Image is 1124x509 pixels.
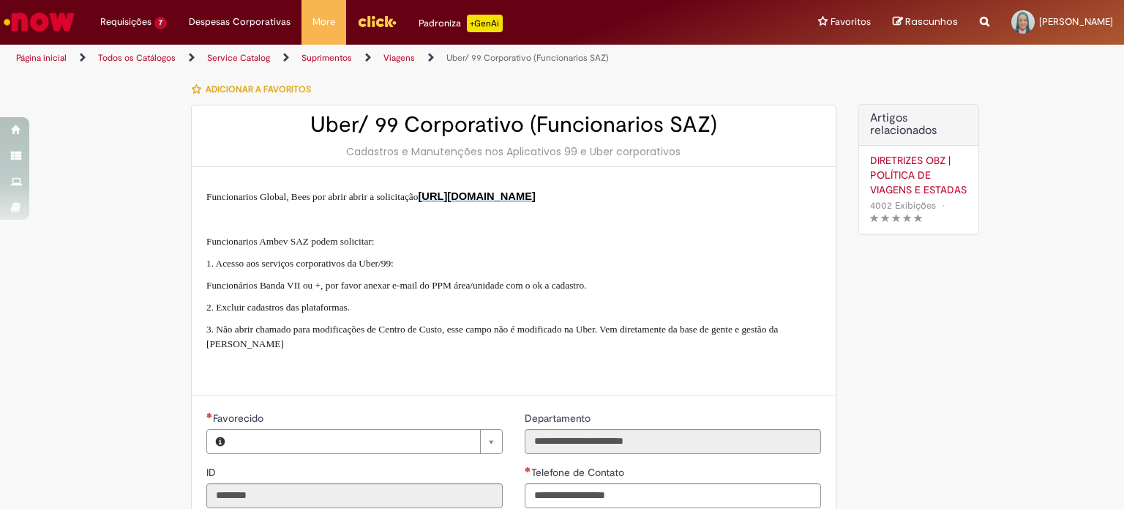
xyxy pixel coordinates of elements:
a: Uber/ 99 Corporativo (Funcionarios SAZ) [446,52,609,64]
span: Funcionarios Global, Bees por abrir abrir a solicitação [206,191,538,202]
span: Funcionarios Ambev SAZ podem solicitar: [206,236,375,247]
input: Telefone de Contato [525,483,821,508]
span: Despesas Corporativas [189,15,291,29]
span: Adicionar a Favoritos [206,83,311,95]
a: DIRETRIZES OBZ | POLÍTICA DE VIAGENS E ESTADAS [870,153,967,197]
ul: Trilhas de página [11,45,738,72]
a: Service Catalog [207,52,270,64]
input: Departamento [525,429,821,454]
span: Rascunhos [905,15,958,29]
input: ID [206,483,503,508]
a: Rascunhos [893,15,958,29]
a: Suprimentos [301,52,352,64]
a: Viagens [383,52,415,64]
span: Somente leitura - ID [206,466,219,479]
div: Cadastros e Manutenções nos Aplicativos 99 e Uber corporativos [206,144,821,159]
span: 3. Não abrir chamado para modificações de Centro de Custo, esse campo não é modificado na Uber. V... [206,324,778,349]
span: 7 [154,17,167,29]
button: Adicionar a Favoritos [191,74,319,105]
span: [PERSON_NAME] [1039,15,1113,28]
span: Favoritos [831,15,871,29]
a: Página inicial [16,52,67,64]
label: Somente leitura - Departamento [525,411,593,426]
span: 2. Excluir cadastros das plataformas. [206,302,350,313]
button: Favorecido, Visualizar este registro [207,430,233,453]
span: Necessários - Favorecido [213,412,266,425]
span: Telefone de Contato [531,466,627,479]
span: 4002 Exibições [870,199,936,212]
span: Funcionários Banda VII ou +, por favor anexar e-mail do PPM área/unidade com o ok a cadastro. [206,280,587,291]
img: click_logo_yellow_360x200.png [357,10,397,32]
p: +GenAi [467,15,503,32]
a: Todos os Catálogos [98,52,176,64]
span: More [312,15,335,29]
a: [URL][DOMAIN_NAME] [418,190,535,202]
img: ServiceNow [1,7,77,37]
h2: Uber/ 99 Corporativo (Funcionarios SAZ) [206,113,821,137]
span: • [939,196,948,215]
span: Necessários [206,412,213,418]
label: Somente leitura - ID [206,465,219,480]
h3: Artigos relacionados [870,112,967,138]
a: Limpar campo Favorecido [233,430,502,453]
span: Requisições [100,15,151,29]
div: Padroniza [419,15,503,32]
span: 1. Acesso aos serviços corporativos da Uber/99: [206,258,394,269]
span: Obrigatório Preenchido [525,467,531,472]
